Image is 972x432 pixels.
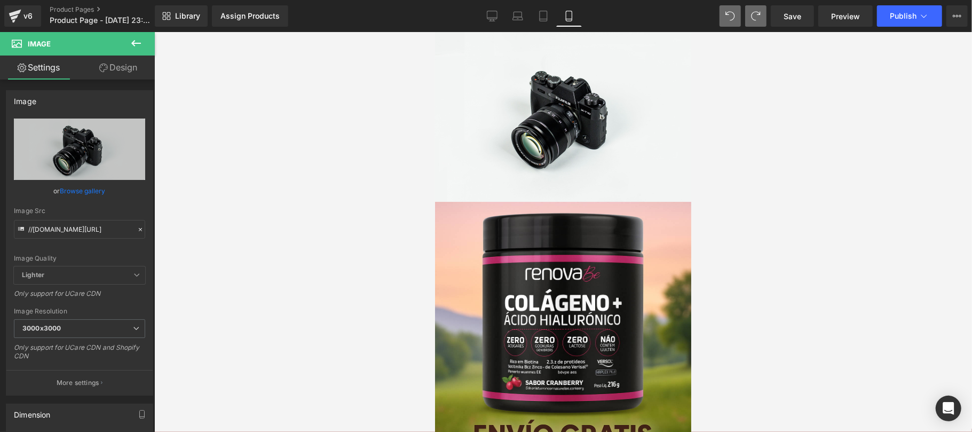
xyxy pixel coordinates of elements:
a: Laptop [505,5,531,27]
button: More settings [6,370,153,395]
a: New Library [155,5,208,27]
p: More settings [57,378,99,388]
a: v6 [4,5,41,27]
a: Browse gallery [60,182,106,200]
div: Image Resolution [14,308,145,315]
span: Preview [831,11,860,22]
button: Undo [720,5,741,27]
div: Image Quality [14,255,145,262]
div: Dimension [14,404,51,419]
a: Mobile [556,5,582,27]
button: More [946,5,968,27]
span: Image [28,40,51,48]
b: 3000x3000 [22,324,61,332]
b: Lighter [22,271,44,279]
div: Open Intercom Messenger [936,396,961,421]
div: Only support for UCare CDN [14,289,145,305]
button: Redo [745,5,766,27]
div: Only support for UCare CDN and Shopify CDN [14,343,145,367]
div: Image [14,91,36,106]
div: Assign Products [220,12,280,20]
input: Link [14,220,145,239]
a: Product Pages [50,5,172,14]
div: v6 [21,9,35,23]
span: Save [784,11,801,22]
span: Product Page - [DATE] 23:41:22 [50,16,152,25]
span: Publish [890,12,916,20]
a: Preview [818,5,873,27]
a: Tablet [531,5,556,27]
button: Publish [877,5,942,27]
div: or [14,185,145,197]
span: Library [175,11,200,21]
div: Image Src [14,207,145,215]
a: Desktop [479,5,505,27]
a: Design [80,56,157,80]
